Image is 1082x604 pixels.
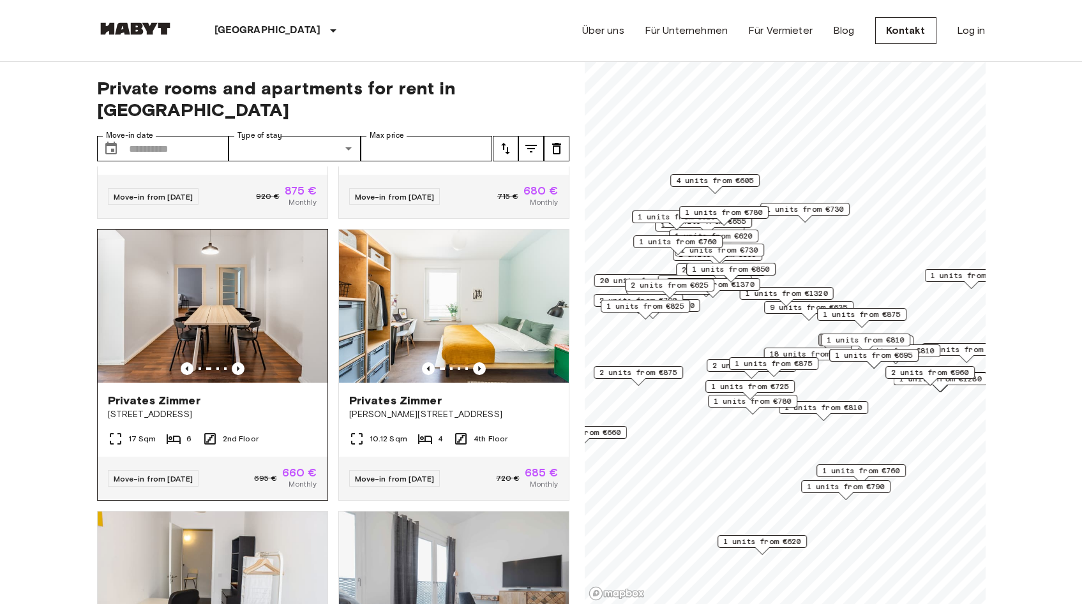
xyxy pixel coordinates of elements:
button: Previous image [181,362,193,375]
p: [GEOGRAPHIC_DATA] [214,23,321,38]
a: Kontakt [875,17,936,44]
button: tune [518,136,544,161]
span: 1 units from €1150 [612,300,694,311]
span: 1 units from €810 [857,345,935,357]
span: 1 units from €660 [543,427,621,438]
div: Map marker [676,263,765,283]
div: Map marker [924,269,1018,289]
span: 1 units from €730 [766,203,844,215]
span: 660 € [282,467,317,478]
div: Map marker [705,380,795,400]
span: 2 units from €865 [712,360,790,371]
span: 2 units from €625 [631,279,709,291]
span: 2 units from €655 [682,264,760,276]
a: Blog [833,23,855,38]
div: Map marker [675,244,764,263]
div: Map marker [633,235,723,255]
span: 1 units from €875 [823,309,901,320]
div: Map marker [885,366,975,386]
span: 1 units from €620 [723,536,801,547]
span: 10.12 Sqm [370,433,407,445]
div: Map marker [594,366,683,386]
div: Map marker [760,203,850,223]
span: 9 units from €635 [770,302,848,313]
span: 1 units from €1280 [899,373,981,385]
a: Log in [957,23,986,38]
div: Map marker [537,426,627,446]
span: 1 units from €760 [822,465,900,476]
span: 1 units from €620 [675,230,753,242]
span: 920 € [256,191,280,202]
div: Map marker [606,299,700,319]
div: Map marker [820,334,909,353]
div: Map marker [718,535,807,555]
div: Map marker [594,274,688,294]
label: Type of stay [237,130,282,141]
span: 4 [438,433,443,445]
span: Move-in from [DATE] [114,474,193,483]
span: 1 units from €730 [680,244,758,256]
div: Map marker [818,334,908,353]
span: 6 units from €645 [928,344,1005,355]
span: 1 units from €1370 [672,279,754,290]
span: 1 units from €1100 [930,270,1012,281]
div: Map marker [594,294,683,314]
div: Map marker [707,359,796,379]
span: 1 units from €760 [639,236,717,247]
img: Marketing picture of unit DE-01-030-05H [98,230,327,383]
img: Marketing picture of unit DE-01-08-019-03Q [339,230,569,383]
div: Map marker [673,248,762,268]
span: 4 units from €605 [676,175,754,186]
span: 2 units from €790 [599,295,677,306]
label: Move-in date [106,130,153,141]
span: 12 units from €645 [663,276,746,287]
span: Monthly [289,196,317,208]
div: Map marker [632,210,721,230]
span: Move-in from [DATE] [355,192,435,202]
span: 4th Floor [474,433,507,445]
a: Für Vermieter [748,23,813,38]
span: Move-in from [DATE] [114,192,193,202]
span: Monthly [530,478,558,490]
span: Privates Zimmer [108,393,200,408]
span: 1 units from €810 [785,402,862,413]
div: Map marker [779,401,868,421]
span: 695 € [254,473,277,484]
span: [PERSON_NAME][STREET_ADDRESS] [349,408,559,421]
span: [STREET_ADDRESS] [108,408,317,421]
span: 18 units from €650 [769,348,852,360]
a: Über uns [582,23,624,38]
a: Mapbox logo [589,586,645,601]
div: Map marker [601,300,690,320]
div: Map marker [824,335,913,355]
span: Privates Zimmer [349,393,442,408]
button: Choose date [98,136,124,161]
div: Map marker [666,278,760,298]
span: Monthly [530,196,558,208]
div: Map marker [708,395,797,415]
div: Map marker [821,334,910,353]
button: tune [544,136,569,161]
span: 1 units from €825 [606,300,684,312]
span: 2nd Floor [223,433,259,445]
span: 2 units from €875 [599,367,677,378]
span: 685 € [525,467,559,478]
span: 1 units from €810 [827,334,905,346]
a: Marketing picture of unit DE-01-08-019-03QPrevious imagePrevious imagePrivates Zimmer[PERSON_NAME... [338,229,569,501]
div: Map marker [829,349,919,369]
div: Map marker [739,287,833,307]
span: 715 € [497,191,518,202]
span: 17 Sqm [128,433,156,445]
span: 20 units from €655 [599,275,682,286]
span: 720 € [496,473,520,484]
div: Map marker [669,230,758,249]
div: Map marker [729,357,818,377]
button: Previous image [232,362,244,375]
div: Map marker [801,480,890,500]
div: Map marker [670,174,760,194]
span: 1 units from €695 [835,350,913,361]
div: Map marker [922,343,1011,363]
button: tune [493,136,518,161]
button: Previous image [473,362,486,375]
div: Map marker [686,263,776,283]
